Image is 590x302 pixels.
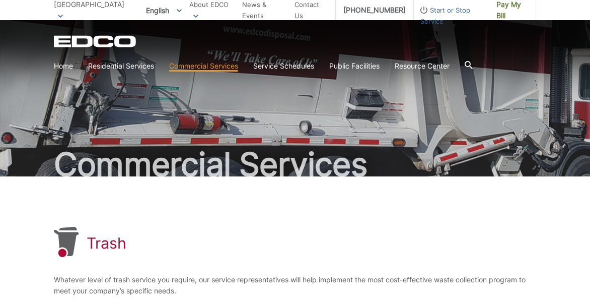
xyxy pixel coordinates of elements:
[54,35,137,47] a: EDCD logo. Return to the homepage.
[87,234,126,252] h1: Trash
[54,274,536,296] p: Whatever level of trash service you require, our service representatives will help implement the ...
[169,61,238,72] a: Commercial Services
[54,148,536,180] h2: Commercial Services
[253,61,314,72] a: Service Schedules
[54,61,73,72] a: Home
[138,2,189,19] span: English
[329,61,380,72] a: Public Facilities
[88,61,154,72] a: Residential Services
[395,61,450,72] a: Resource Center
